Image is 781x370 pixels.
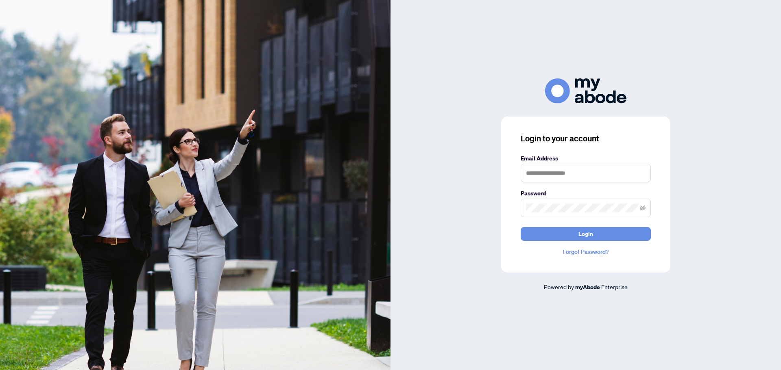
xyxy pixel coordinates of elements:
[521,154,651,163] label: Email Address
[521,227,651,241] button: Login
[575,283,600,292] a: myAbode
[521,133,651,144] h3: Login to your account
[545,78,626,103] img: ma-logo
[640,205,646,211] span: eye-invisible
[544,283,574,290] span: Powered by
[521,247,651,256] a: Forgot Password?
[521,189,651,198] label: Password
[601,283,628,290] span: Enterprise
[578,227,593,240] span: Login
